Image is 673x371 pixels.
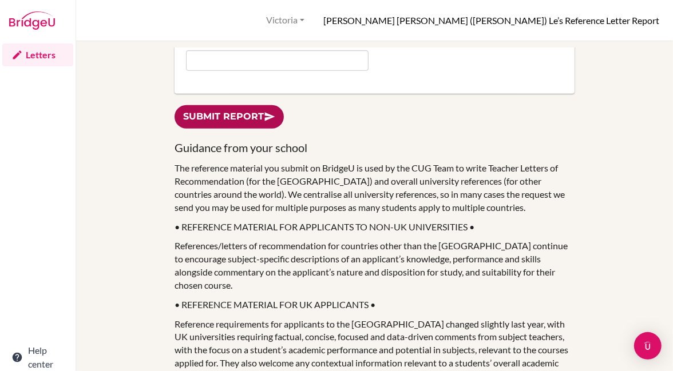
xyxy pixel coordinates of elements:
[175,221,575,234] p: • REFERENCE MATERIAL FOR APPLICANTS TO NON-UK UNIVERSITIES •
[323,14,659,27] h6: [PERSON_NAME] [PERSON_NAME] ([PERSON_NAME]) Le’s Reference Letter Report
[175,140,575,155] h3: Guidance from your school
[9,11,55,30] img: Bridge-U
[634,332,662,360] div: Open Intercom Messenger
[2,346,73,369] a: Help center
[2,43,73,66] a: Letters
[175,162,575,214] p: The reference material you submit on BridgeU is used by the CUG Team to write Teacher Letters of ...
[175,105,284,129] a: Submit report
[175,298,575,312] p: • REFERENCE MATERIAL FOR UK APPLICANTS •
[175,240,575,292] p: References/letters of recommendation for countries other than the [GEOGRAPHIC_DATA] continue to e...
[261,10,310,31] button: Victoria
